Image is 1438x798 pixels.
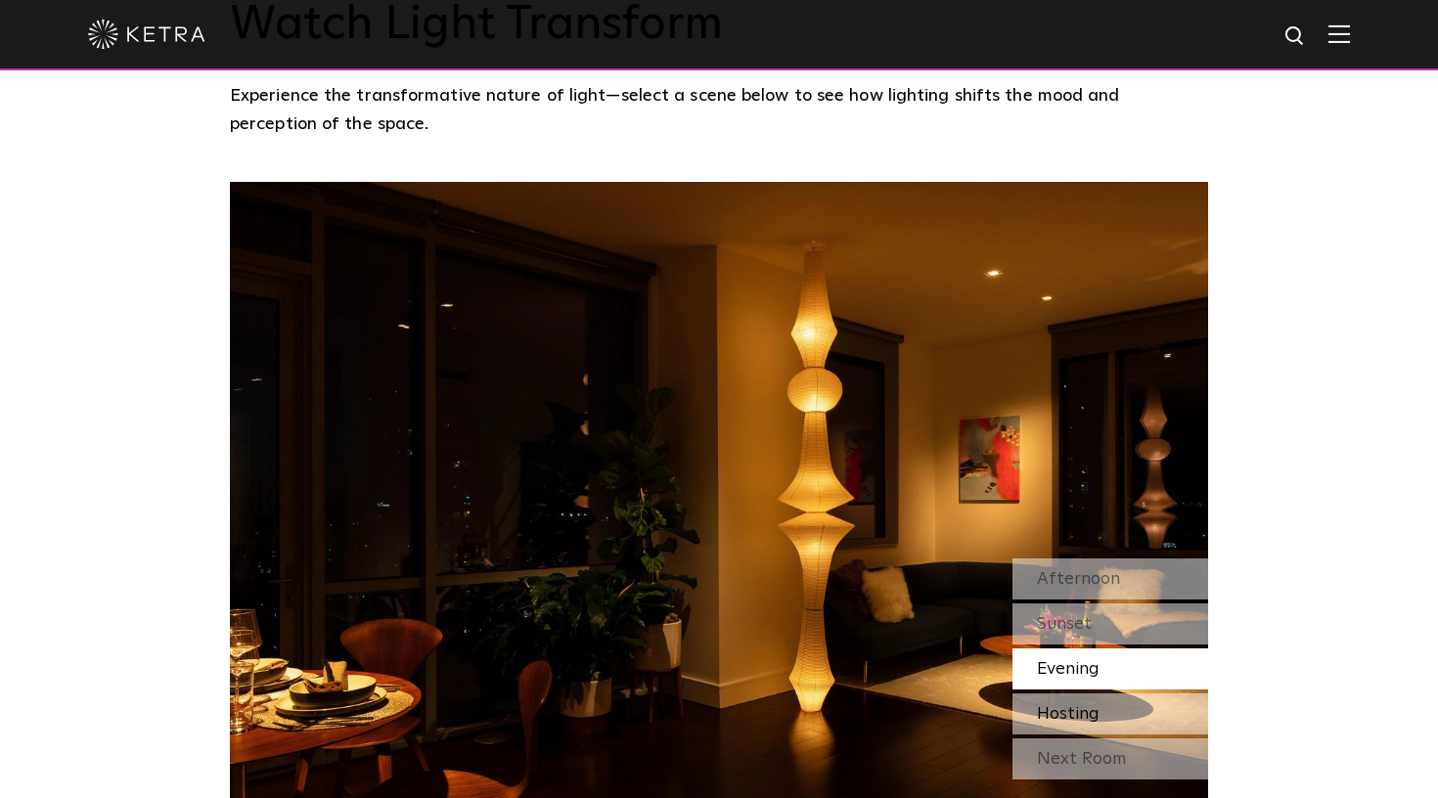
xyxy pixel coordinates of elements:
[88,20,205,49] img: ketra-logo-2019-white
[1283,24,1308,49] img: search icon
[230,82,1198,138] p: Experience the transformative nature of light—select a scene below to see how lighting shifts the...
[1012,738,1208,779] div: Next Room
[1037,615,1092,633] span: Sunset
[1037,570,1120,588] span: Afternoon
[1328,24,1350,43] img: Hamburger%20Nav.svg
[1037,660,1100,678] span: Evening
[1037,705,1100,723] span: Hosting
